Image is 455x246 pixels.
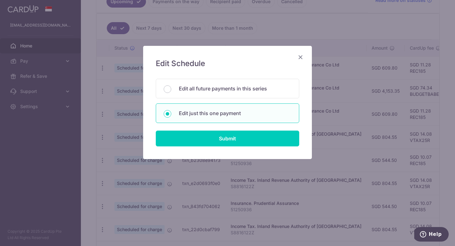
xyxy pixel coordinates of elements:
[297,53,304,61] button: Close
[156,58,299,69] h5: Edit Schedule
[179,109,291,117] p: Edit just this one payment
[414,227,449,243] iframe: Opens a widget where you can find more information
[179,85,291,92] p: Edit all future payments in this series
[156,131,299,146] input: Submit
